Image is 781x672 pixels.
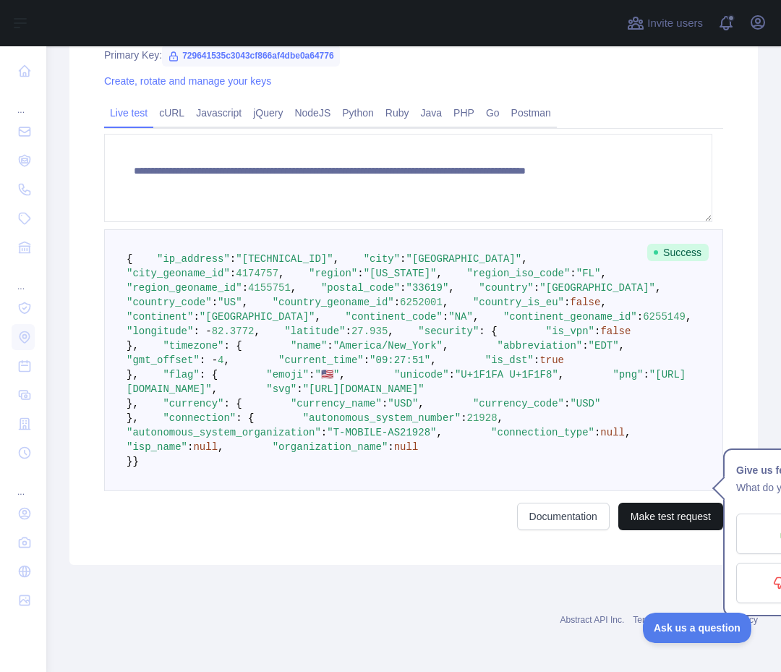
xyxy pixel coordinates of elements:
[223,354,229,366] span: ,
[380,101,415,124] a: Ruby
[327,340,333,352] span: :
[236,268,278,279] span: 4174757
[315,311,320,323] span: ,
[230,253,236,265] span: :
[336,101,380,124] a: Python
[505,101,557,124] a: Postman
[647,244,709,261] span: Success
[415,101,448,124] a: Java
[212,297,218,308] span: :
[327,427,436,438] span: "T-MOBILE-AS21928"
[345,311,442,323] span: "continent_code"
[503,311,637,323] span: "continent_geoname_id"
[517,503,610,530] a: Documentation
[539,354,564,366] span: true
[127,369,139,380] span: },
[498,412,503,424] span: ,
[12,87,35,116] div: ...
[643,369,649,380] span: :
[686,311,691,323] span: ,
[127,412,139,424] span: },
[127,441,187,453] span: "isp_name"
[104,75,271,87] a: Create, rotate and manage your keys
[539,282,655,294] span: "[GEOGRAPHIC_DATA]"
[291,340,327,352] span: "name"
[236,412,254,424] span: : {
[163,398,223,409] span: "currency"
[127,311,193,323] span: "continent"
[582,340,588,352] span: :
[647,15,703,32] span: Invite users
[473,297,564,308] span: "country_is_eu"
[418,398,424,409] span: ,
[303,412,461,424] span: "autonomous_system_number"
[461,412,466,424] span: :
[273,297,394,308] span: "country_geoname_id"
[437,268,443,279] span: ,
[655,282,661,294] span: ,
[388,441,393,453] span: :
[600,297,606,308] span: ,
[127,427,321,438] span: "autonomous_system_organization"
[443,297,448,308] span: ,
[473,311,479,323] span: ,
[236,253,333,265] span: "[TECHNICAL_ID]"
[315,369,340,380] span: "🇺🇸"
[254,326,260,337] span: ,
[624,12,706,35] button: Invite users
[104,48,723,62] div: Primary Key:
[443,311,448,323] span: :
[570,398,600,409] span: "USD"
[455,369,558,380] span: "U+1F1FA U+1F1F8"
[223,340,242,352] span: : {
[643,311,686,323] span: 6255149
[448,101,480,124] a: PHP
[291,398,382,409] span: "currency_name"
[564,297,570,308] span: :
[448,282,454,294] span: ,
[406,282,449,294] span: "33619"
[303,383,424,395] span: "[URL][DOMAIN_NAME]"
[534,282,539,294] span: :
[127,268,230,279] span: "city_geoname_id"
[127,354,200,366] span: "gmt_offset"
[296,383,302,395] span: :
[278,354,364,366] span: "current_time"
[418,326,479,337] span: "security"
[388,398,418,409] span: "USD"
[400,253,406,265] span: :
[266,369,309,380] span: "emoji"
[485,354,534,366] span: "is_dst"
[364,268,437,279] span: "[US_STATE]"
[127,253,132,265] span: {
[467,268,571,279] span: "region_iso_code"
[400,282,406,294] span: :
[321,282,400,294] span: "postal_code"
[248,282,291,294] span: 4155751
[127,340,139,352] span: },
[357,268,363,279] span: :
[594,326,600,337] span: :
[200,369,218,380] span: : {
[394,369,449,380] span: "unicode"
[242,282,248,294] span: :
[449,369,455,380] span: :
[600,427,625,438] span: null
[643,613,752,643] iframe: Toggle Customer Support
[153,101,190,124] a: cURL
[479,282,534,294] span: "country"
[247,101,289,124] a: jQuery
[218,297,242,308] span: "US"
[284,326,345,337] span: "latitude"
[273,441,388,453] span: "organization_name"
[576,268,601,279] span: "FL"
[200,311,315,323] span: "[GEOGRAPHIC_DATA]"
[212,326,255,337] span: 82.3772
[637,311,643,323] span: :
[200,354,218,366] span: : -
[157,253,230,265] span: "ip_address"
[163,340,223,352] span: "timezone"
[321,427,327,438] span: :
[162,45,340,67] span: 729641535c3043cf866af4dbe0a64776
[289,101,336,124] a: NodeJS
